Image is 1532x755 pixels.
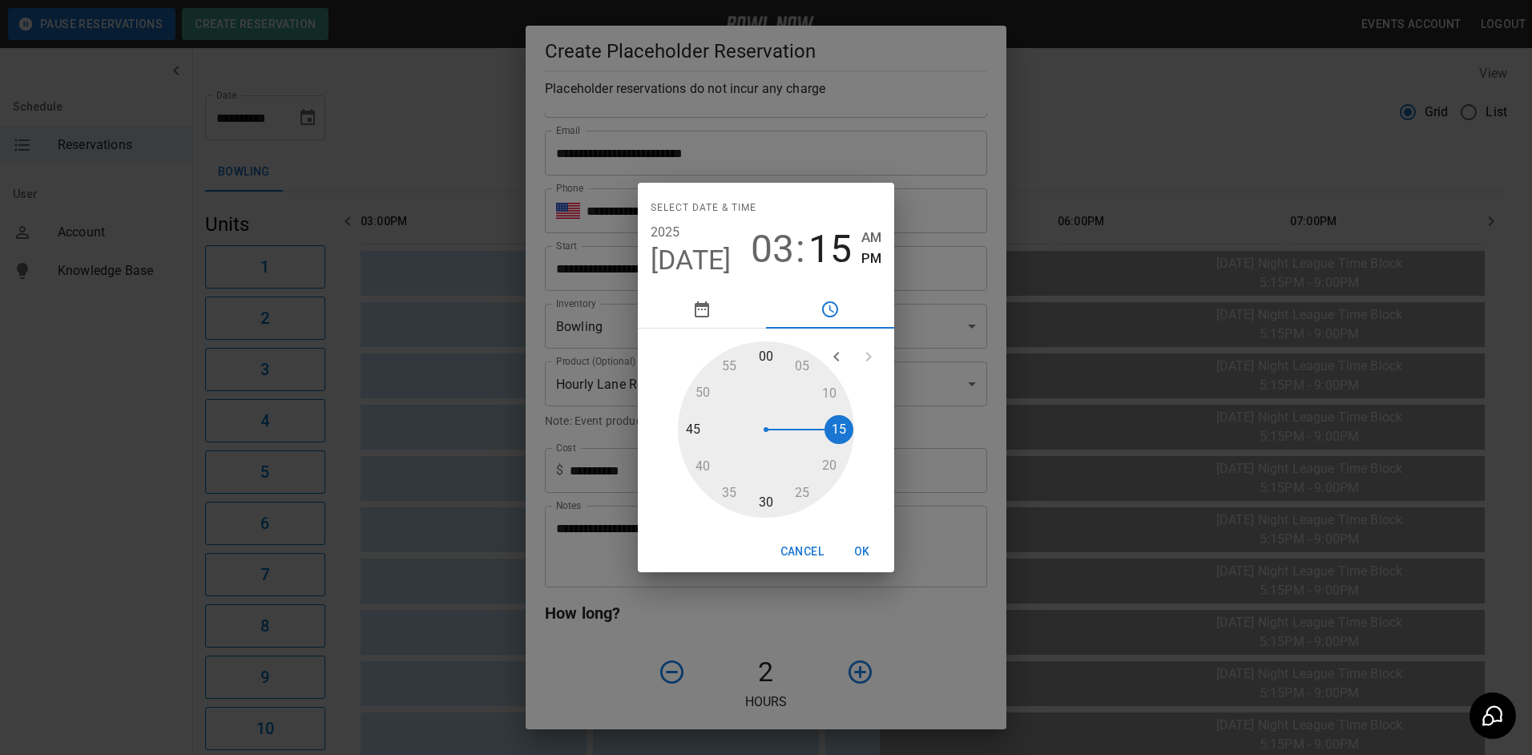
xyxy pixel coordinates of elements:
[638,290,766,329] button: pick date
[837,537,888,567] button: OK
[774,537,830,567] button: Cancel
[861,227,881,248] button: AM
[861,248,881,269] button: PM
[651,244,732,277] button: [DATE]
[808,227,852,272] button: 15
[820,341,853,373] button: open previous view
[651,221,680,244] button: 2025
[766,290,894,329] button: pick time
[796,227,805,272] span: :
[651,196,756,221] span: Select date & time
[751,227,794,272] button: 03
